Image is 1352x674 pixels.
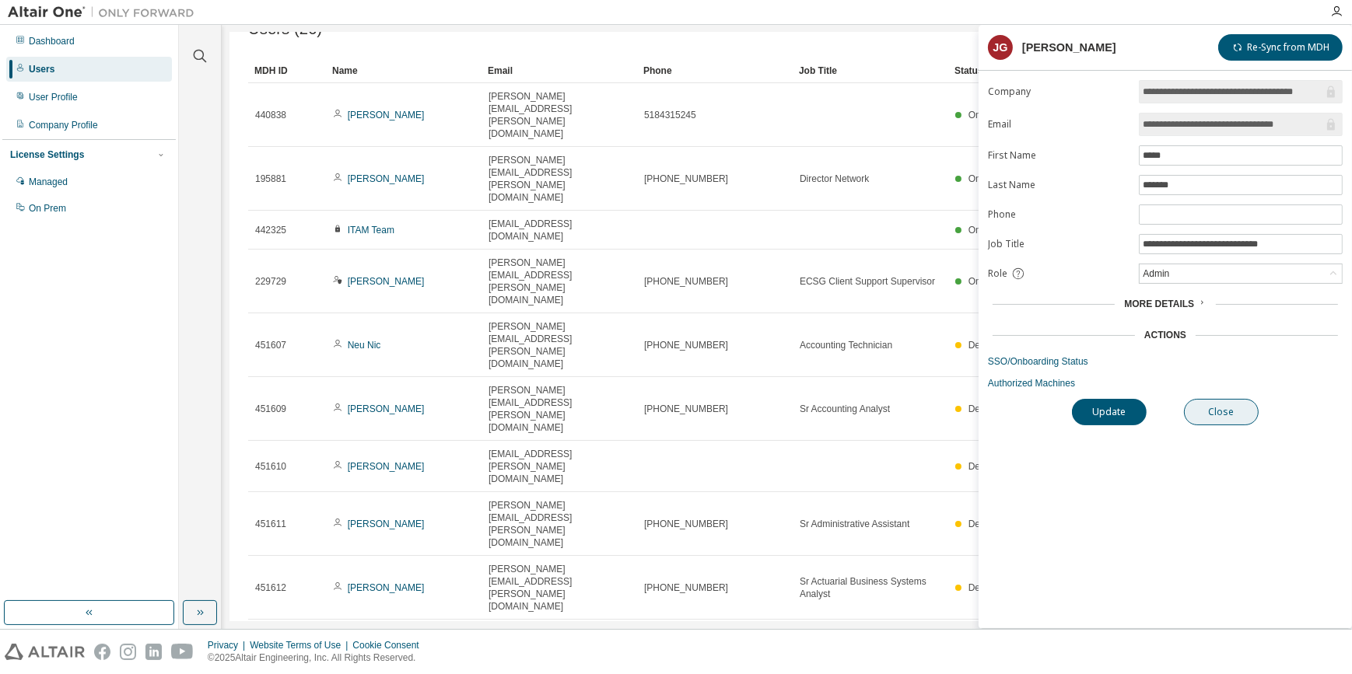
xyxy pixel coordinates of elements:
span: Delivered [968,519,1008,529]
span: Onboarded [968,276,1015,287]
span: Delivered [968,403,1008,414]
button: Update [1072,399,1147,425]
span: Accounting Technician [800,339,892,351]
span: [PHONE_NUMBER] [644,339,728,351]
div: Website Terms of Use [250,639,352,651]
span: Onboarded [968,173,1015,184]
div: Cookie Consent [352,639,428,651]
span: Delivered [968,340,1008,351]
a: [PERSON_NAME] [348,461,425,472]
div: User Profile [29,91,78,103]
span: [PHONE_NUMBER] [644,403,728,415]
div: Privacy [208,639,250,651]
a: SSO/Onboarding Status [988,355,1343,368]
div: Company Profile [29,119,98,131]
span: Sr Accounting Analyst [800,403,890,415]
div: Managed [29,176,68,188]
img: linkedin.svg [145,644,162,660]
span: 442325 [255,224,286,236]
div: Phone [643,58,786,83]
span: 195881 [255,173,286,185]
a: [PERSON_NAME] [348,403,425,414]
a: [PERSON_NAME] [348,110,425,120]
div: JG [988,35,1013,60]
div: [PERSON_NAME] [1022,41,1116,54]
span: [PHONE_NUMBER] [644,581,728,594]
div: Admin [1140,265,1172,282]
span: 451610 [255,460,286,473]
a: ITAM Team [348,225,394,236]
img: instagram.svg [120,644,136,660]
span: 451612 [255,581,286,594]
span: [PERSON_NAME][EMAIL_ADDRESS][PERSON_NAME][DOMAIN_NAME] [489,90,630,140]
span: [PERSON_NAME][EMAIL_ADDRESS][PERSON_NAME][DOMAIN_NAME] [489,257,630,306]
label: Company [988,86,1130,98]
div: Email [488,58,631,83]
img: youtube.svg [171,644,194,660]
div: Status [954,58,1237,83]
span: More Details [1124,299,1194,309]
div: License Settings [10,148,84,161]
p: © 2025 Altair Engineering, Inc. All Rights Reserved. [208,651,429,665]
span: [PERSON_NAME][EMAIL_ADDRESS][PERSON_NAME][DOMAIN_NAME] [489,320,630,370]
span: Director Network [800,173,869,185]
div: On Prem [29,202,66,215]
span: [PERSON_NAME][EMAIL_ADDRESS][PERSON_NAME][DOMAIN_NAME] [489,563,630,613]
a: [PERSON_NAME] [348,519,425,529]
span: [PERSON_NAME][EMAIL_ADDRESS][PERSON_NAME][DOMAIN_NAME] [489,384,630,434]
span: Sr Actuarial Business Systems Analyst [800,575,941,600]
div: Users [29,63,54,75]
img: Altair One [8,5,202,20]
span: Sr Administrative Assistant [800,518,909,530]
span: Role [988,267,1007,280]
span: Onboarded [968,110,1015,120]
a: Authorized Machines [988,377,1343,389]
label: Phone [988,208,1130,221]
button: Re-Sync from MDH [1218,34,1343,61]
span: 451609 [255,403,286,415]
label: First Name [988,149,1130,162]
span: Delivered [968,582,1008,593]
span: 440838 [255,109,286,121]
span: 451607 [255,339,286,351]
div: Dashboard [29,35,75,47]
a: [PERSON_NAME] [348,173,425,184]
div: Admin [1140,264,1342,283]
div: Name [332,58,475,83]
a: [PERSON_NAME] [348,276,425,287]
span: [EMAIL_ADDRESS][DOMAIN_NAME] [489,218,630,243]
a: [PERSON_NAME] [348,582,425,593]
span: 5184315245 [644,109,696,121]
img: facebook.svg [94,644,110,660]
span: 451611 [255,518,286,530]
span: 229729 [255,275,286,288]
label: Email [988,118,1130,131]
img: altair_logo.svg [5,644,85,660]
span: [PERSON_NAME][EMAIL_ADDRESS][PERSON_NAME][DOMAIN_NAME] [489,154,630,204]
span: Onboarded [968,225,1015,236]
div: Job Title [799,58,942,83]
span: [EMAIL_ADDRESS][PERSON_NAME][DOMAIN_NAME] [489,448,630,485]
label: Last Name [988,179,1130,191]
span: [PHONE_NUMBER] [644,275,728,288]
span: ECSG Client Support Supervisor [800,275,935,288]
span: [PHONE_NUMBER] [644,173,728,185]
span: [PHONE_NUMBER] [644,518,728,530]
div: MDH ID [254,58,320,83]
label: Job Title [988,238,1130,250]
span: [PERSON_NAME][EMAIL_ADDRESS][PERSON_NAME][DOMAIN_NAME] [489,499,630,549]
span: Delivered [968,461,1008,472]
button: Close [1184,399,1259,425]
a: Neu Nic [348,340,381,351]
div: Actions [1144,329,1186,341]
